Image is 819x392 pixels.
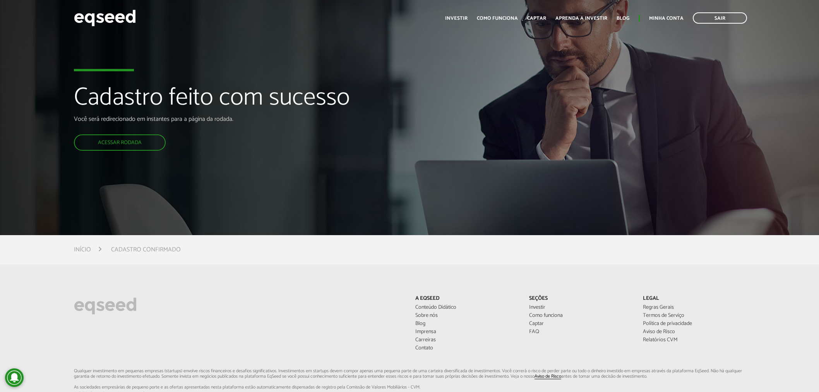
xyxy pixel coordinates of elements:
[74,134,166,151] a: Acessar rodada
[74,247,91,253] a: Início
[415,313,517,318] a: Sobre nós
[535,374,561,379] a: Aviso de Risco
[74,8,136,28] img: EqSeed
[643,337,745,343] a: Relatórios CVM
[693,12,747,24] a: Sair
[529,329,631,335] a: FAQ
[74,296,137,316] img: EqSeed Logo
[529,313,631,318] a: Como funciona
[74,84,472,115] h1: Cadastro feito com sucesso
[445,16,468,21] a: Investir
[643,305,745,310] a: Regras Gerais
[415,321,517,327] a: Blog
[415,346,517,351] a: Contato
[527,16,546,21] a: Captar
[415,296,517,302] p: A EqSeed
[643,321,745,327] a: Política de privacidade
[74,115,472,123] p: Você será redirecionado em instantes para a página da rodada.
[415,305,517,310] a: Conteúdo Didático
[415,337,517,343] a: Carreiras
[111,244,181,255] li: Cadastro confirmado
[529,305,631,310] a: Investir
[555,16,607,21] a: Aprenda a investir
[529,321,631,327] a: Captar
[74,385,745,390] span: As sociedades empresárias de pequeno porte e as ofertas apresentadas nesta plataforma estão aut...
[477,16,518,21] a: Como funciona
[649,16,684,21] a: Minha conta
[529,296,631,302] p: Seções
[643,296,745,302] p: Legal
[617,16,629,21] a: Blog
[643,329,745,335] a: Aviso de Risco
[643,313,745,318] a: Termos de Serviço
[415,329,517,335] a: Imprensa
